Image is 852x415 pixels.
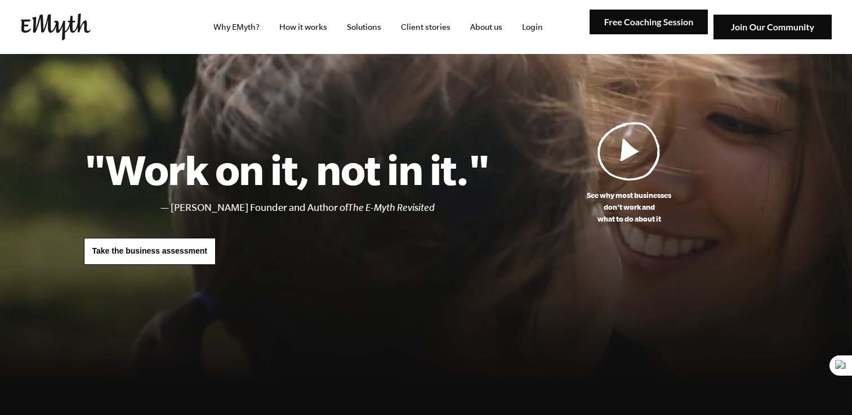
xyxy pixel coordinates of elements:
img: Join Our Community [713,15,832,40]
img: Play Video [597,121,661,181]
span: Take the business assessment [92,246,207,255]
p: See why most businesses don't work and what to do about it [490,190,769,225]
a: See why most businessesdon't work andwhat to do about it [490,121,769,225]
a: Take the business assessment [84,238,216,265]
img: EMyth [21,13,91,40]
iframe: Chat Widget [796,361,852,415]
i: The E-Myth Revisited [348,202,435,213]
img: Free Coaching Session [590,10,708,35]
li: [PERSON_NAME] Founder and Author of [171,200,490,216]
h1: "Work on it, not in it." [84,145,490,194]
